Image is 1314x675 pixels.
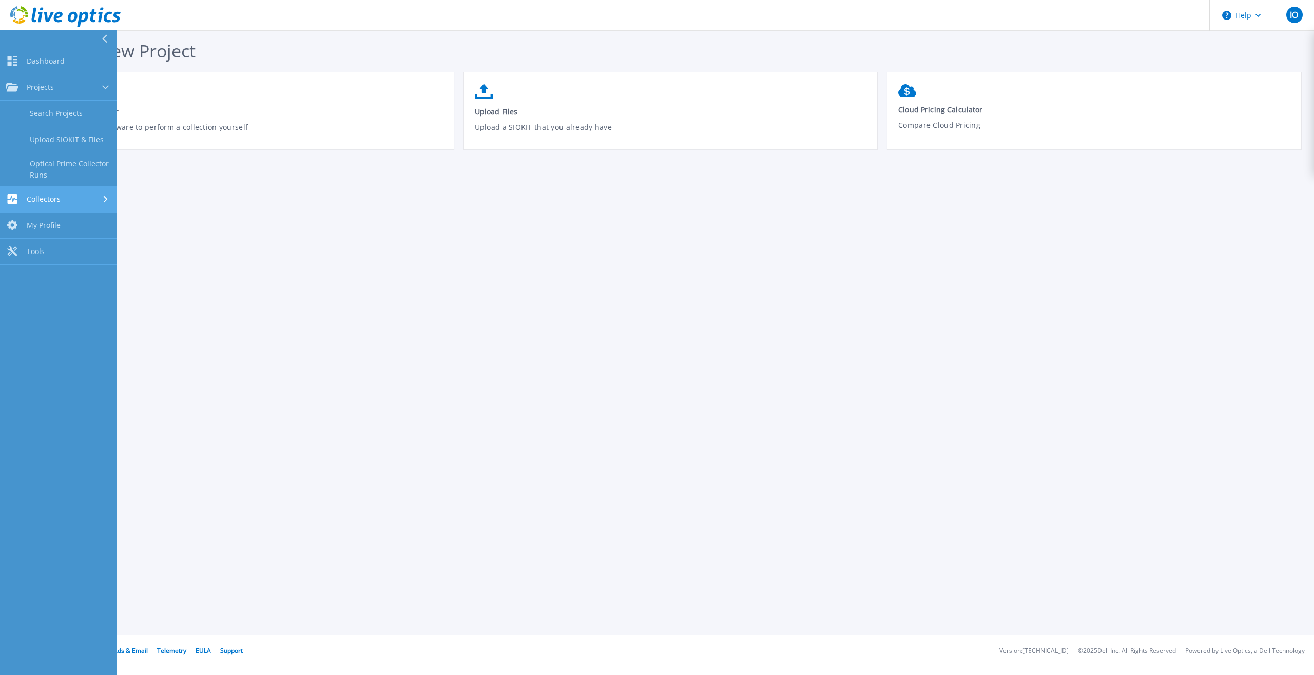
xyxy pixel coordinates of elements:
a: Ads & Email [113,646,148,655]
span: Dashboard [27,56,65,66]
span: Tools [27,247,45,256]
a: Telemetry [157,646,186,655]
li: Version: [TECHNICAL_ID] [999,648,1069,654]
li: Powered by Live Optics, a Dell Technology [1185,648,1305,654]
a: EULA [196,646,211,655]
span: My Profile [27,221,61,230]
a: Upload FilesUpload a SIOKIT that you already have [464,79,878,152]
p: Upload a SIOKIT that you already have [475,122,867,145]
a: Cloud Pricing CalculatorCompare Cloud Pricing [887,79,1301,151]
span: Download Collector [51,107,443,117]
span: Projects [27,83,54,92]
p: Download the software to perform a collection yourself [51,122,443,145]
li: © 2025 Dell Inc. All Rights Reserved [1078,648,1176,654]
span: Upload Files [475,107,867,117]
p: Compare Cloud Pricing [898,120,1291,143]
span: Start a New Project [40,39,196,63]
a: Download CollectorDownload the software to perform a collection yourself [40,79,454,152]
span: Collectors [27,195,61,204]
span: IO [1290,11,1298,19]
span: Cloud Pricing Calculator [898,105,1291,114]
a: Support [220,646,243,655]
